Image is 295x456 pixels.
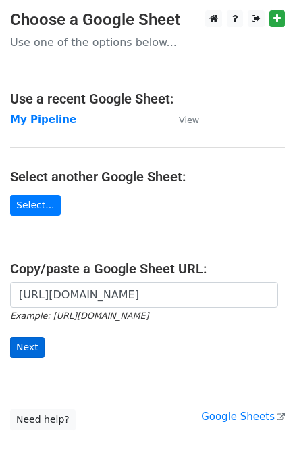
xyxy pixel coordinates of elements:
[10,91,285,107] h4: Use a recent Google Sheet:
[179,115,199,125] small: View
[10,10,285,30] h3: Choose a Google Sheet
[201,411,285,423] a: Google Sheets
[10,195,61,216] a: Select...
[10,114,76,126] a: My Pipeline
[227,391,295,456] iframe: Chat Widget
[10,311,149,321] small: Example: [URL][DOMAIN_NAME]
[10,35,285,49] p: Use one of the options below...
[10,168,285,185] h4: Select another Google Sheet:
[10,337,45,358] input: Next
[10,260,285,277] h4: Copy/paste a Google Sheet URL:
[165,114,199,126] a: View
[10,282,278,308] input: Paste your Google Sheet URL here
[10,409,76,430] a: Need help?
